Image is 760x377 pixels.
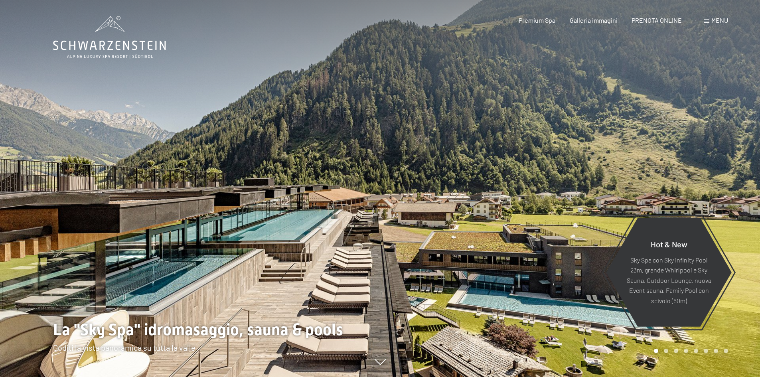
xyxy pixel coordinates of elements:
a: Premium Spa [519,16,555,24]
div: Carousel Page 2 [664,349,668,353]
span: Menu [711,16,728,24]
div: Carousel Pagination [651,349,728,353]
span: Hot & New [651,239,687,249]
div: Carousel Page 3 [674,349,678,353]
a: Hot & New Sky Spa con Sky infinity Pool 23m, grande Whirlpool e Sky Sauna, Outdoor Lounge, nuova ... [606,217,732,327]
a: Galleria immagini [570,16,618,24]
div: Carousel Page 4 [684,349,688,353]
div: Carousel Page 7 [714,349,718,353]
div: Carousel Page 1 (Current Slide) [654,349,658,353]
div: Carousel Page 8 [724,349,728,353]
a: PRENOTA ONLINE [632,16,682,24]
div: Carousel Page 6 [704,349,708,353]
div: Carousel Page 5 [694,349,698,353]
p: Sky Spa con Sky infinity Pool 23m, grande Whirlpool e Sky Sauna, Outdoor Lounge, nuova Event saun... [626,255,712,306]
